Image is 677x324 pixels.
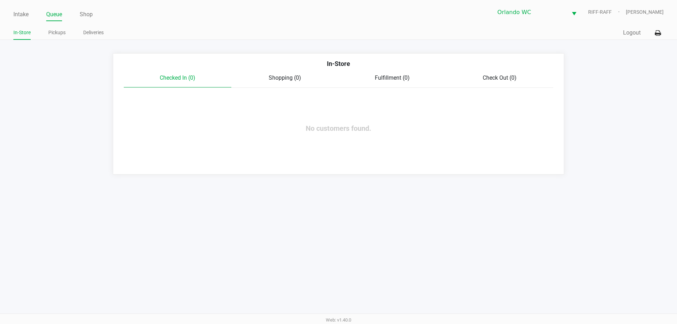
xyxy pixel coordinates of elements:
[326,317,351,323] span: Web: v1.40.0
[80,10,93,19] a: Shop
[375,74,410,81] span: Fulfillment (0)
[269,74,301,81] span: Shopping (0)
[83,28,104,37] a: Deliveries
[567,4,581,20] button: Select
[48,28,66,37] a: Pickups
[483,74,517,81] span: Check Out (0)
[13,10,29,19] a: Intake
[588,8,626,16] span: RIFF-RAFF
[498,8,563,17] span: Orlando WC
[46,10,62,19] a: Queue
[327,60,350,67] span: In-Store
[13,28,31,37] a: In-Store
[160,74,195,81] span: Checked In (0)
[306,124,371,133] span: No customers found.
[623,29,641,37] button: Logout
[626,8,664,16] span: [PERSON_NAME]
